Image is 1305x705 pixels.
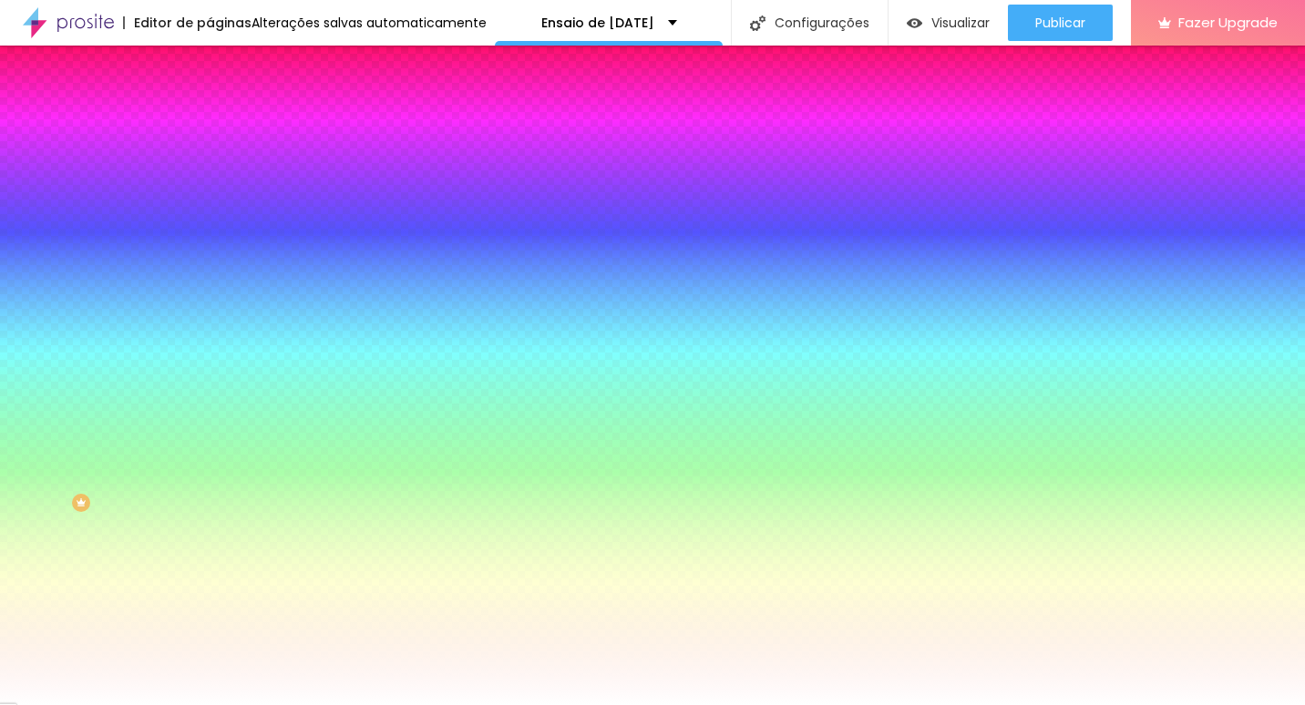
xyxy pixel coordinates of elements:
img: Icone [750,15,766,31]
span: Publicar [1035,15,1085,30]
button: Visualizar [889,5,1008,41]
span: Fazer Upgrade [1178,15,1278,30]
button: Publicar [1008,5,1113,41]
img: view-1.svg [907,15,922,31]
p: Ensaio de [DATE] [541,16,654,29]
span: Visualizar [931,15,990,30]
div: Alterações salvas automaticamente [252,16,487,29]
div: Editor de páginas [123,16,252,29]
